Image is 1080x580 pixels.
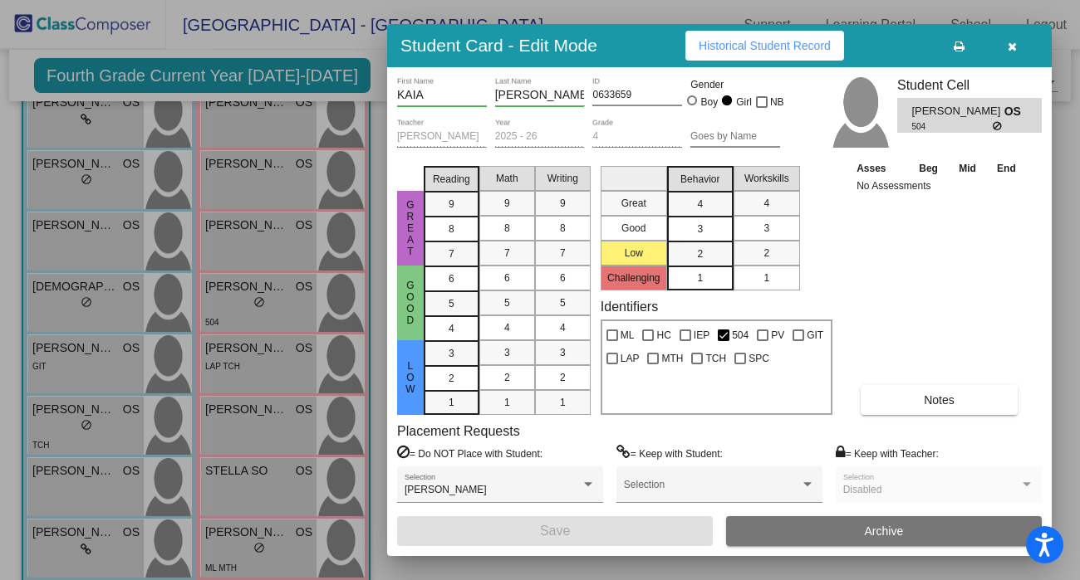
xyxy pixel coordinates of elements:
span: 3 [449,346,454,361]
span: TCH [705,348,726,368]
span: 504 [732,325,749,345]
span: 4 [763,196,769,211]
th: Beg [908,159,948,178]
div: Girl [735,95,752,110]
span: 2 [763,246,769,261]
button: Save [397,516,713,546]
th: Asses [852,159,908,178]
span: 4 [697,197,703,212]
span: Math [496,171,518,186]
span: 5 [449,296,454,311]
span: Good [403,280,418,326]
span: NB [770,92,784,112]
span: 5 [560,295,566,310]
span: Reading [433,172,470,187]
th: End [986,159,1026,178]
span: 2 [560,370,566,385]
label: = Keep with Student: [616,445,723,461]
span: 1 [560,395,566,410]
span: 3 [504,345,510,360]
span: 3 [697,222,703,236]
span: 3 [763,221,769,236]
td: No Assessments [852,178,1027,194]
span: 5 [504,295,510,310]
span: 8 [560,221,566,236]
span: 9 [449,197,454,212]
input: Enter ID [592,90,682,101]
span: Notes [924,393,955,407]
button: Archive [726,516,1042,546]
input: goes by name [690,131,780,143]
span: 9 [504,196,510,211]
span: GIT [807,325,823,345]
span: 4 [449,321,454,336]
span: [PERSON_NAME] [911,103,1004,120]
label: Identifiers [601,299,658,314]
span: 2 [504,370,510,385]
span: HC [656,325,670,345]
span: 6 [560,271,566,285]
span: Workskills [744,171,789,186]
input: grade [592,131,682,143]
span: Save [540,524,570,538]
span: 8 [504,221,510,236]
span: 9 [560,196,566,211]
label: Placement Requests [397,423,520,439]
span: Great [403,199,418,257]
label: = Do NOT Place with Student: [397,445,542,461]
input: teacher [397,131,487,143]
span: 6 [449,271,454,286]
span: Historical Student Record [699,39,831,52]
span: OS [1004,103,1028,120]
span: IEP [694,325,709,345]
mat-label: Gender [690,77,780,92]
span: Behavior [680,172,719,187]
span: 3 [560,345,566,360]
span: 1 [763,271,769,285]
span: 7 [449,246,454,261]
span: 1 [697,271,703,285]
th: Mid [949,159,986,178]
h3: Student Card - Edit Mode [400,35,597,56]
h3: Student Cell [897,77,1042,93]
span: 4 [504,320,510,335]
span: LAP [621,348,640,368]
button: Historical Student Record [685,31,844,61]
div: Boy [700,95,719,110]
span: MTH [661,348,683,368]
span: Low [403,360,418,395]
span: 1 [449,395,454,410]
label: = Keep with Teacher: [836,445,939,461]
input: year [495,131,585,143]
span: 8 [449,222,454,236]
span: Disabled [843,484,882,495]
span: PV [771,325,784,345]
span: 7 [560,246,566,261]
span: 2 [697,246,703,261]
span: 7 [504,246,510,261]
span: 1 [504,395,510,410]
span: 2 [449,371,454,386]
span: 4 [560,320,566,335]
span: 6 [504,271,510,285]
span: [PERSON_NAME] [405,484,487,495]
span: Archive [865,524,904,538]
button: Notes [861,385,1018,415]
span: Writing [547,171,578,186]
span: SPC [749,348,769,368]
span: 504 [911,120,992,133]
span: ML [621,325,635,345]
